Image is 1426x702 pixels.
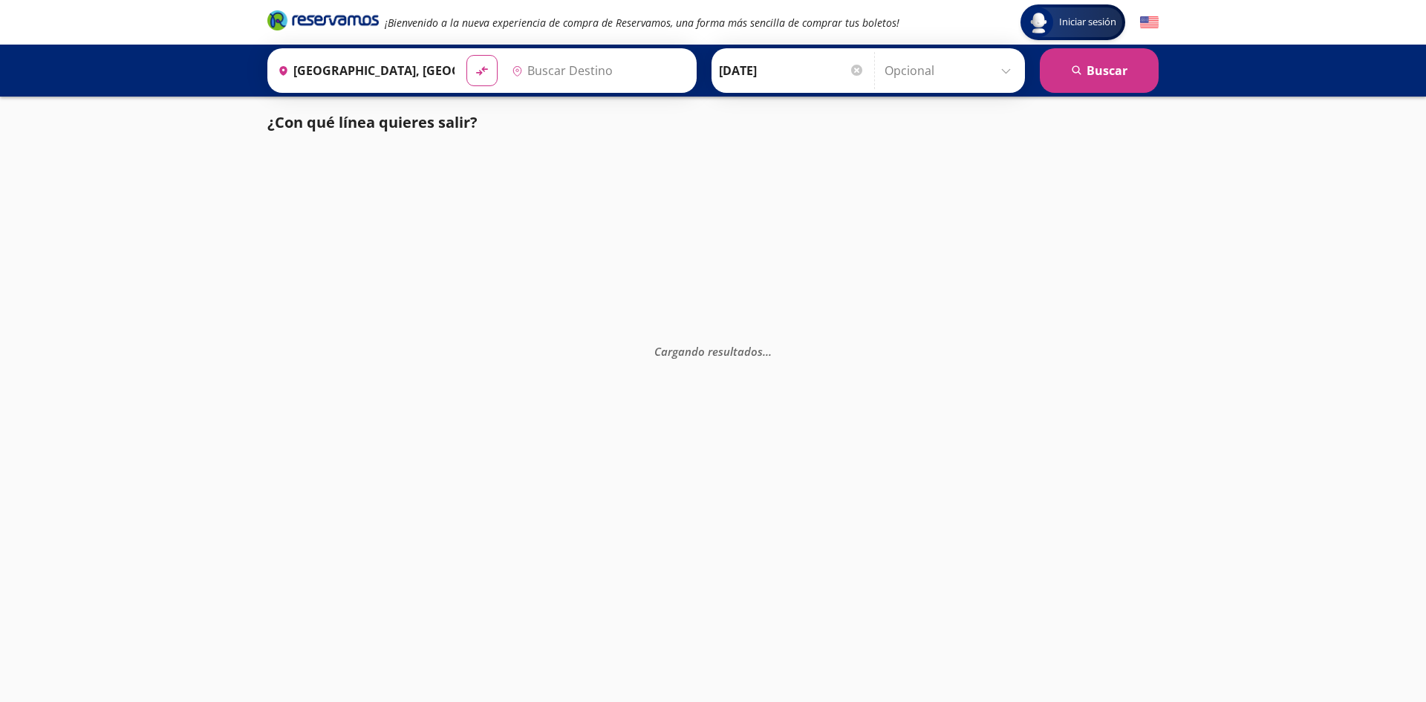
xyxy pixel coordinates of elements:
[654,343,772,358] em: Cargando resultados
[1053,15,1122,30] span: Iniciar sesión
[766,343,769,358] span: .
[763,343,766,358] span: .
[769,343,772,358] span: .
[267,111,478,134] p: ¿Con qué línea quieres salir?
[719,52,865,89] input: Elegir Fecha
[1040,48,1159,93] button: Buscar
[267,9,379,31] i: Brand Logo
[885,52,1018,89] input: Opcional
[267,9,379,36] a: Brand Logo
[385,16,899,30] em: ¡Bienvenido a la nueva experiencia de compra de Reservamos, una forma más sencilla de comprar tus...
[272,52,455,89] input: Buscar Origen
[506,52,688,89] input: Buscar Destino
[1140,13,1159,32] button: English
